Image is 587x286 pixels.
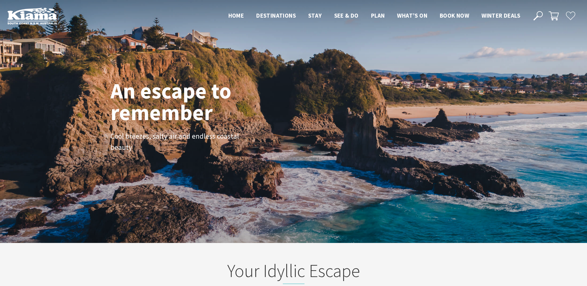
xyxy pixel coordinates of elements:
h1: An escape to remember [110,80,281,123]
span: What’s On [397,12,427,19]
h2: Your Idyllic Escape [172,260,415,284]
span: Plan [371,12,385,19]
span: Stay [308,12,322,19]
img: Kiama Logo [7,7,57,24]
nav: Main Menu [222,11,526,21]
span: Winter Deals [481,12,520,19]
span: Book now [440,12,469,19]
span: Destinations [256,12,296,19]
span: Home [228,12,244,19]
p: Cool breezes, salty air and endless coastal beauty [110,131,250,154]
span: See & Do [334,12,359,19]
